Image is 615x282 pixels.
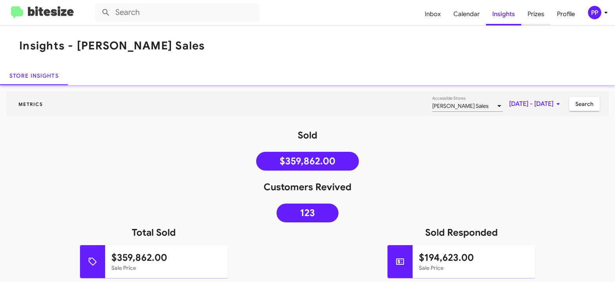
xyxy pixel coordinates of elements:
a: Profile [551,3,581,25]
span: 123 [300,209,315,217]
span: $359,862.00 [280,157,335,165]
mat-card-subtitle: Sale Price [111,264,222,272]
div: PP [588,6,601,19]
a: Insights [486,3,521,25]
input: Search [95,3,260,22]
a: Inbox [418,3,447,25]
a: Calendar [447,3,486,25]
h1: Insights - [PERSON_NAME] Sales [19,40,205,52]
mat-card-subtitle: Sale Price [419,264,529,272]
button: Search [569,97,600,111]
h1: $359,862.00 [111,251,222,264]
button: [DATE] - [DATE] [503,97,569,111]
span: Metrics [12,101,49,107]
span: Search [575,97,593,111]
span: [PERSON_NAME] Sales [432,102,489,109]
h1: $194,623.00 [419,251,529,264]
h1: Sold Responded [307,226,615,239]
button: PP [581,6,606,19]
a: Prizes [521,3,551,25]
span: [DATE] - [DATE] [509,97,563,111]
